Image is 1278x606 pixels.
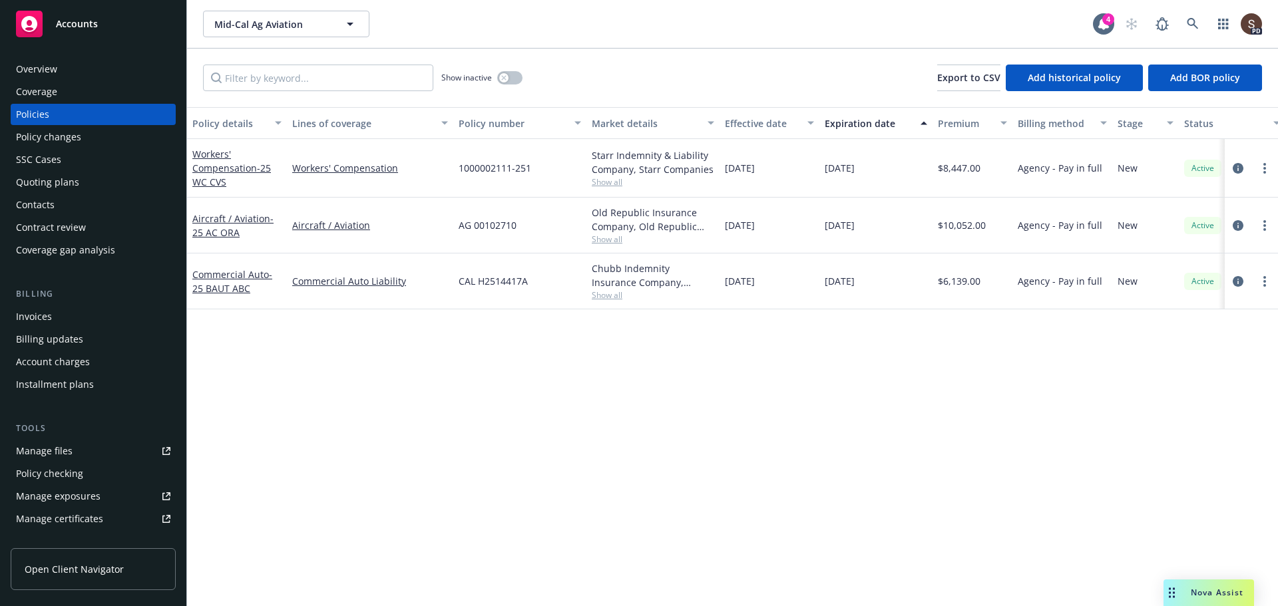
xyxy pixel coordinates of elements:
span: [DATE] [825,274,855,288]
div: Policy number [459,116,566,130]
span: - 25 AC ORA [192,212,274,239]
span: Show all [592,233,714,245]
img: photo [1241,13,1262,35]
a: Workers' Compensation [192,148,271,188]
a: more [1257,218,1273,233]
button: Nova Assist [1164,579,1254,606]
button: Premium [933,107,1012,139]
div: Manage certificates [16,508,103,530]
span: New [1118,218,1138,232]
span: [DATE] [825,218,855,232]
span: Export to CSV [937,71,1000,84]
div: Policy changes [16,126,81,148]
div: Quoting plans [16,172,79,193]
a: Coverage gap analysis [11,239,176,261]
div: Coverage [16,81,57,102]
div: Policies [16,104,49,125]
div: Old Republic Insurance Company, Old Republic General Insurance Group [592,206,714,233]
a: Manage certificates [11,508,176,530]
span: [DATE] [725,161,755,175]
div: Billing method [1018,116,1092,130]
a: Report a Bug [1149,11,1175,37]
div: Stage [1118,116,1159,130]
div: Lines of coverage [292,116,433,130]
a: Policies [11,104,176,125]
span: Active [1189,220,1216,231]
div: Overview [16,59,57,80]
button: Policy number [453,107,586,139]
div: Installment plans [16,374,94,395]
a: more [1257,273,1273,289]
a: Commercial Auto Liability [292,274,448,288]
span: Open Client Navigator [25,562,124,576]
button: Add historical policy [1006,65,1143,91]
a: Installment plans [11,374,176,395]
span: Accounts [56,19,98,29]
button: Mid-Cal Ag Aviation [203,11,369,37]
a: Accounts [11,5,176,43]
div: Contacts [16,194,55,216]
a: Manage files [11,440,176,462]
span: Agency - Pay in full [1018,274,1102,288]
span: CAL H2514417A [459,274,528,288]
div: Tools [11,422,176,435]
a: circleInformation [1230,273,1246,289]
a: Quoting plans [11,172,176,193]
span: Agency - Pay in full [1018,161,1102,175]
button: Effective date [720,107,819,139]
div: Billing updates [16,329,83,350]
div: Effective date [725,116,799,130]
div: Expiration date [825,116,913,130]
a: more [1257,160,1273,176]
button: Policy details [187,107,287,139]
span: Show all [592,289,714,301]
a: Manage exposures [11,486,176,507]
span: Nova Assist [1191,587,1243,598]
a: Overview [11,59,176,80]
div: Market details [592,116,700,130]
span: $6,139.00 [938,274,980,288]
span: New [1118,161,1138,175]
a: Workers' Compensation [292,161,448,175]
div: Contract review [16,217,86,238]
div: Account charges [16,351,90,373]
a: Billing updates [11,329,176,350]
button: Stage [1112,107,1179,139]
div: SSC Cases [16,149,61,170]
div: Manage claims [16,531,83,552]
div: Premium [938,116,992,130]
a: circleInformation [1230,160,1246,176]
button: Billing method [1012,107,1112,139]
div: Chubb Indemnity Insurance Company, Chubb Group, The ABC Program [592,261,714,289]
span: $10,052.00 [938,218,986,232]
span: - 25 BAUT ABC [192,268,272,295]
span: Active [1189,162,1216,174]
a: Aircraft / Aviation [292,218,448,232]
span: Show all [592,176,714,188]
div: Starr Indemnity & Liability Company, Starr Companies [592,148,714,176]
a: Start snowing [1118,11,1145,37]
div: Manage exposures [16,486,101,507]
span: Show inactive [441,72,492,83]
a: Switch app [1210,11,1237,37]
a: Search [1179,11,1206,37]
button: Market details [586,107,720,139]
span: AG 00102710 [459,218,517,232]
a: Contacts [11,194,176,216]
div: 4 [1102,10,1114,22]
span: Add BOR policy [1170,71,1240,84]
a: Invoices [11,306,176,327]
span: 1000002111-251 [459,161,531,175]
button: Export to CSV [937,65,1000,91]
div: Policy checking [16,463,83,484]
div: Coverage gap analysis [16,239,115,261]
a: Coverage [11,81,176,102]
span: Active [1189,275,1216,287]
a: Manage claims [11,531,176,552]
div: Drag to move [1164,579,1180,606]
span: [DATE] [725,274,755,288]
div: Status [1184,116,1265,130]
span: $8,447.00 [938,161,980,175]
button: Lines of coverage [287,107,453,139]
div: Policy details [192,116,267,130]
